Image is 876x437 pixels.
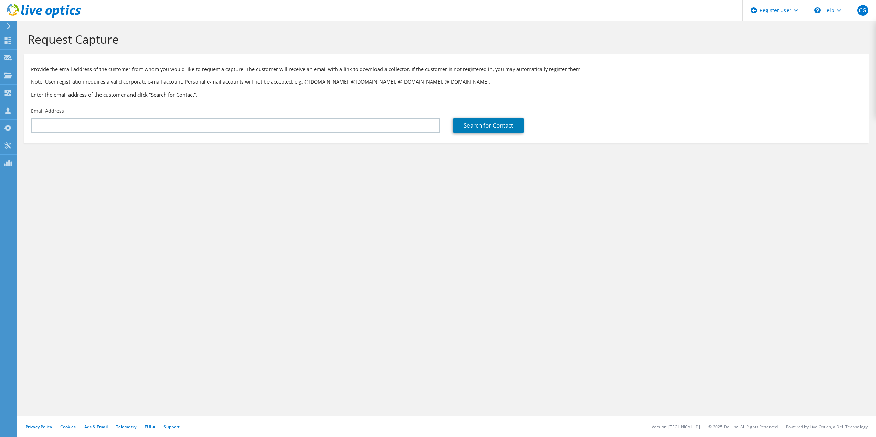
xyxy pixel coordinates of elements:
a: Telemetry [116,424,136,430]
a: Cookies [60,424,76,430]
a: Privacy Policy [25,424,52,430]
li: Powered by Live Optics, a Dell Technology [786,424,868,430]
li: © 2025 Dell Inc. All Rights Reserved [708,424,778,430]
li: Version: [TECHNICAL_ID] [652,424,700,430]
a: Search for Contact [453,118,524,133]
p: Provide the email address of the customer from whom you would like to request a capture. The cust... [31,66,862,73]
p: Note: User registration requires a valid corporate e-mail account. Personal e-mail accounts will ... [31,78,862,86]
svg: \n [814,7,821,13]
a: Support [163,424,180,430]
span: CG [857,5,868,16]
a: EULA [145,424,155,430]
h3: Enter the email address of the customer and click “Search for Contact”. [31,91,862,98]
a: Ads & Email [84,424,108,430]
h1: Request Capture [28,32,862,46]
label: Email Address [31,108,64,114]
